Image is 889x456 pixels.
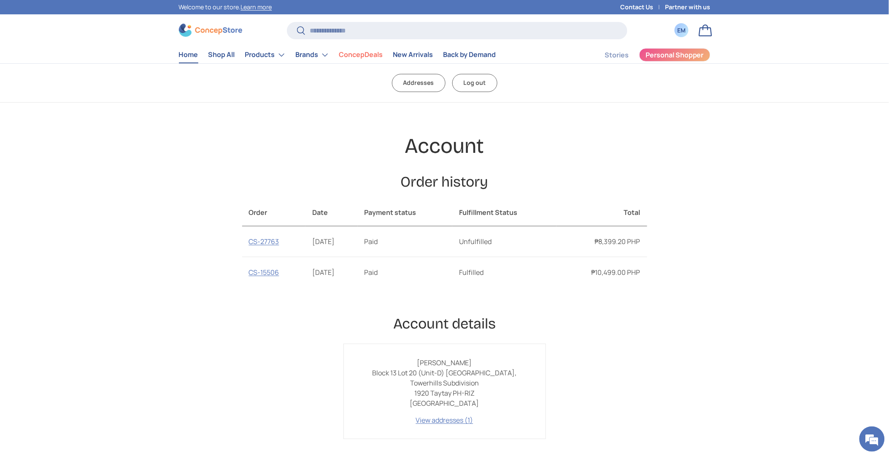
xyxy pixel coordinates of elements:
[49,106,116,192] span: We're online!
[249,268,279,277] a: CS-15506
[305,199,357,226] th: Date
[452,226,557,257] td: Unfulfilled
[621,3,665,12] a: Contact Us
[392,74,446,92] a: Addresses
[452,257,557,288] td: Fulfilled
[179,24,242,37] img: ConcepStore
[665,3,711,12] a: Partner with us
[357,358,532,408] p: [PERSON_NAME] Block 13 Lot 20 (Unit-D) [GEOGRAPHIC_DATA], Towerhills Subdivision 1920 Taytay PH-R...
[605,47,629,63] a: Stories
[240,46,291,63] summary: Products
[249,237,279,246] a: CS-27763
[242,315,647,334] h2: Account details
[241,3,272,11] a: Learn more
[312,268,335,277] time: [DATE]
[557,199,647,226] th: Total
[677,26,686,35] div: EM
[358,199,453,226] th: Payment status
[242,133,647,159] h1: Account
[358,257,453,288] td: Paid
[179,3,272,12] p: Welcome to our store.
[312,237,335,246] time: [DATE]
[291,46,334,63] summary: Brands
[242,199,306,226] th: Order
[44,47,142,58] div: Chat with us now
[443,46,496,63] a: Back by Demand
[179,46,496,63] nav: Primary
[416,415,473,425] a: View addresses (1)
[557,257,647,288] td: ₱10,499.00 PHP
[242,173,647,192] h2: Order history
[339,46,383,63] a: ConcepDeals
[452,199,557,226] th: Fulfillment Status
[673,21,691,40] a: EM
[639,48,711,62] a: Personal Shopper
[646,52,704,58] span: Personal Shopper
[138,4,159,24] div: Minimize live chat window
[585,46,711,63] nav: Secondary
[452,74,497,92] a: Log out
[179,46,198,63] a: Home
[358,226,453,257] td: Paid
[4,231,161,260] textarea: Type your message and hit 'Enter'
[393,46,433,63] a: New Arrivals
[208,46,235,63] a: Shop All
[557,226,647,257] td: ₱8,399.20 PHP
